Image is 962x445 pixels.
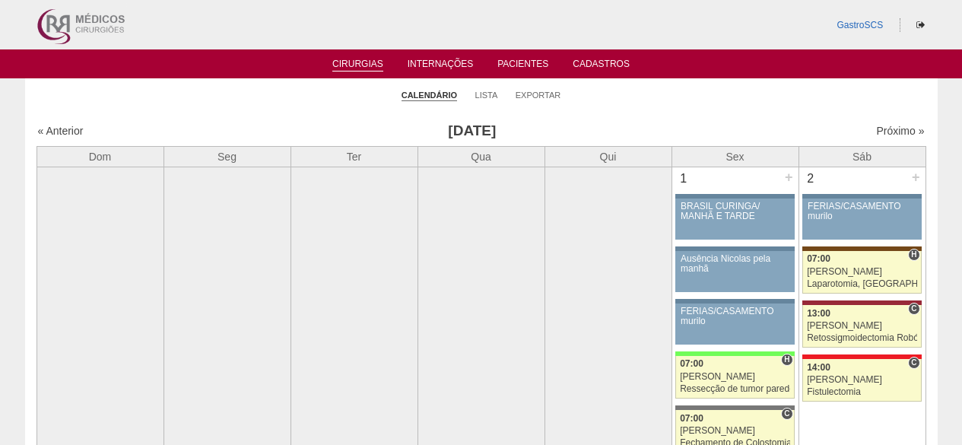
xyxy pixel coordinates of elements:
div: [PERSON_NAME] [680,372,790,382]
a: Exportar [516,90,561,100]
div: Key: Santa Catarina [675,405,794,410]
div: FÉRIAS/CASAMENTO murilo [681,307,789,326]
div: Key: Assunção [802,354,921,359]
div: Key: Aviso [802,194,921,199]
a: Ausência Nicolas pela manhã [675,251,794,292]
div: Key: Sírio Libanês [802,300,921,305]
span: 07:00 [680,413,703,424]
div: Key: Santa Joana [802,246,921,251]
div: Retossigmoidectomia Robótica [807,333,917,343]
a: C 13:00 [PERSON_NAME] Retossigmoidectomia Robótica [802,305,921,348]
a: C 14:00 [PERSON_NAME] Fistulectomia [802,359,921,402]
a: Internações [408,59,474,74]
div: Ausência Nicolas pela manhã [681,254,789,274]
th: Sex [671,146,798,167]
div: Fistulectomia [807,387,917,397]
span: 13:00 [807,308,830,319]
th: Seg [164,146,291,167]
span: 14:00 [807,362,830,373]
th: Dom [37,146,164,167]
a: FÉRIAS/CASAMENTO murilo [675,304,794,345]
span: Hospital [781,354,792,366]
div: [PERSON_NAME] [680,426,790,436]
div: FÉRIAS/CASAMENTO murilo [808,202,916,221]
a: Cadastros [573,59,630,74]
span: 07:00 [680,358,703,369]
i: Sair [916,21,925,30]
th: Ter [291,146,418,167]
th: Qua [418,146,544,167]
div: 1 [672,167,696,190]
th: Qui [544,146,671,167]
a: Cirurgias [332,59,383,72]
div: 2 [799,167,823,190]
div: Key: Aviso [675,246,794,251]
span: Consultório [908,357,919,369]
span: Hospital [908,249,919,261]
div: Ressecção de tumor parede abdominal pélvica [680,384,790,394]
div: [PERSON_NAME] [807,375,917,385]
span: Consultório [908,303,919,315]
div: [PERSON_NAME] [807,267,917,277]
h3: [DATE] [250,120,694,142]
th: Sáb [798,146,925,167]
div: Laparotomia, [GEOGRAPHIC_DATA], Drenagem, Bridas [807,279,917,289]
a: GastroSCS [837,20,883,30]
div: + [910,167,922,187]
div: + [783,167,795,187]
div: BRASIL CURINGA/ MANHÃ E TARDE [681,202,789,221]
a: H 07:00 [PERSON_NAME] Ressecção de tumor parede abdominal pélvica [675,356,794,399]
a: Pacientes [497,59,548,74]
a: BRASIL CURINGA/ MANHÃ E TARDE [675,199,794,240]
div: Key: Brasil [675,351,794,356]
div: Key: Aviso [675,299,794,304]
div: Key: Aviso [675,194,794,199]
a: FÉRIAS/CASAMENTO murilo [802,199,921,240]
span: Consultório [781,408,792,420]
a: Calendário [402,90,457,101]
a: Próximo » [876,125,924,137]
a: « Anterior [38,125,84,137]
a: Lista [475,90,498,100]
div: [PERSON_NAME] [807,321,917,331]
span: 07:00 [807,253,830,264]
a: H 07:00 [PERSON_NAME] Laparotomia, [GEOGRAPHIC_DATA], Drenagem, Bridas [802,251,921,294]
